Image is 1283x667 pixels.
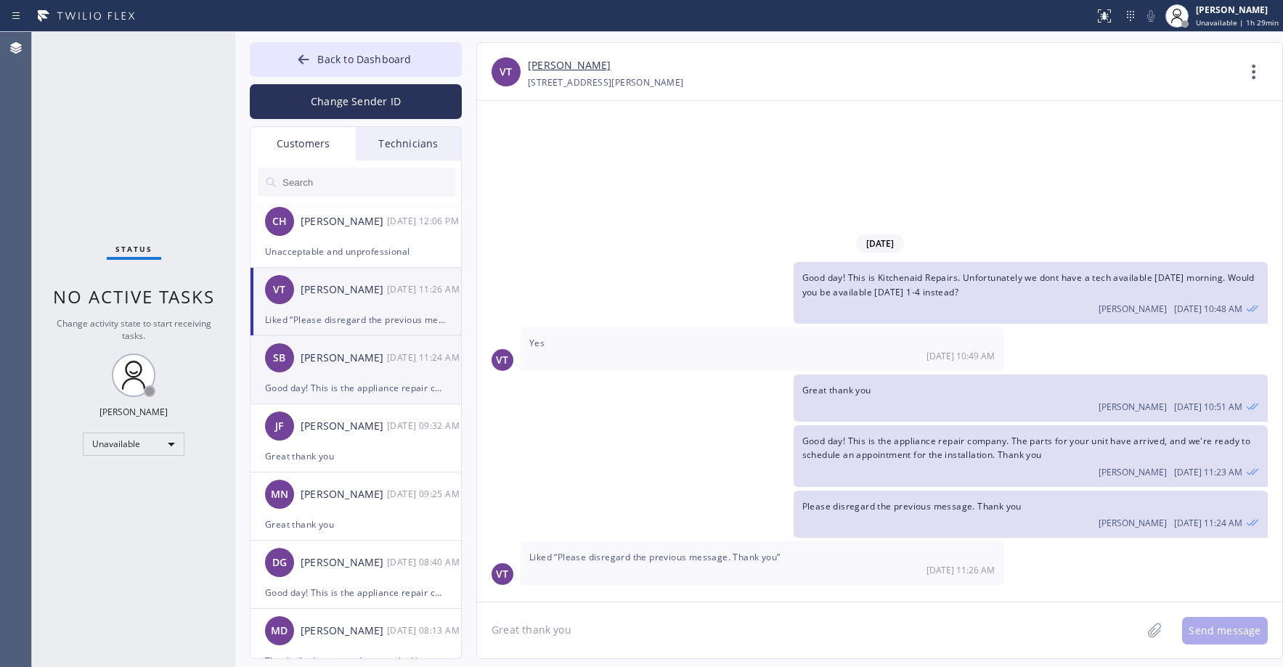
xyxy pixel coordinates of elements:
button: Back to Dashboard [250,42,462,77]
div: Customers [251,127,356,160]
span: [DATE] 10:49 AM [926,350,995,362]
div: 09/17/2025 9:40 AM [387,554,463,570]
div: Unavailable [83,433,184,456]
span: [PERSON_NAME] [1099,517,1167,529]
div: 09/18/2025 9:24 AM [794,491,1268,538]
span: No active tasks [53,285,215,308]
span: Great thank you [802,384,871,396]
span: Liked “Please disregard the previous message. Thank you” [529,551,780,563]
div: 09/17/2025 9:25 AM [387,486,463,502]
button: Mute [1141,6,1161,26]
span: [DATE] 10:48 AM [1174,303,1242,315]
span: VT [273,282,285,298]
span: SB [273,350,285,367]
div: 09/18/2025 9:23 AM [794,425,1268,486]
a: [PERSON_NAME] [528,57,611,74]
div: 09/18/2025 9:26 AM [387,281,463,298]
span: Change activity state to start receiving tasks. [57,317,211,342]
span: [DATE] 10:51 AM [1174,401,1242,413]
span: VT [500,64,512,81]
span: [DATE] 11:23 AM [1174,466,1242,478]
div: [PERSON_NAME] [301,350,387,367]
div: Great thank you [265,448,447,465]
span: Please disregard the previous message. Thank you [802,500,1022,512]
div: 09/18/2025 9:49 AM [521,327,1003,371]
div: 09/18/2025 9:48 AM [794,262,1268,323]
div: [PERSON_NAME] [301,623,387,639]
div: Good day! This is the appliance repair company. The parts for your unit have arrived, and we're r... [265,380,447,396]
span: VT [496,352,508,369]
input: Search [281,168,455,197]
span: Unavailable | 1h 29min [1196,17,1279,28]
div: 09/18/2025 9:24 AM [387,349,463,366]
div: 09/18/2025 9:26 AM [521,541,1003,585]
div: [PERSON_NAME] [301,418,387,435]
div: [STREET_ADDRESS][PERSON_NAME] [528,74,684,91]
div: Technicians [356,127,461,160]
button: Send message [1182,617,1268,645]
div: Liked “Please disregard the previous message. Thank you” [265,311,447,328]
div: Unacceptable and unprofessional [265,243,447,260]
div: [PERSON_NAME] [301,486,387,503]
span: [DATE] 11:24 AM [1174,517,1242,529]
div: Great thank you [265,516,447,533]
div: Good day! This is the appliance repair company you recently contacted. Unfortunately our phone re... [265,584,447,601]
span: [PERSON_NAME] [1099,303,1167,315]
span: Status [115,244,152,254]
span: [DATE] 11:26 AM [926,564,995,576]
div: [PERSON_NAME] [1196,4,1279,16]
span: [PERSON_NAME] [1099,401,1167,413]
span: CH [272,213,287,230]
div: 09/18/2025 9:51 AM [794,375,1268,422]
button: Change Sender ID [250,84,462,119]
span: MN [271,486,288,503]
span: Back to Dashboard [317,52,411,66]
div: 09/18/2025 9:06 AM [387,213,463,229]
span: Yes [529,337,545,349]
div: [PERSON_NAME] [301,282,387,298]
span: MD [271,623,288,639]
span: [DATE] [856,234,904,253]
span: [PERSON_NAME] [1099,466,1167,478]
div: [PERSON_NAME] [301,213,387,230]
div: [PERSON_NAME] [99,406,168,418]
span: JF [275,418,283,435]
span: DG [272,555,287,571]
span: Good day! This is the appliance repair company. The parts for your unit have arrived, and we're r... [802,435,1251,461]
span: VT [496,566,508,583]
div: 09/18/2025 9:32 AM [387,417,463,434]
div: [PERSON_NAME] [301,555,387,571]
span: Good day! This is Kitchenaid Repairs. Unfortunately we dont have a tech available [DATE] morning.... [802,271,1255,298]
div: 09/17/2025 9:13 AM [387,622,463,639]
